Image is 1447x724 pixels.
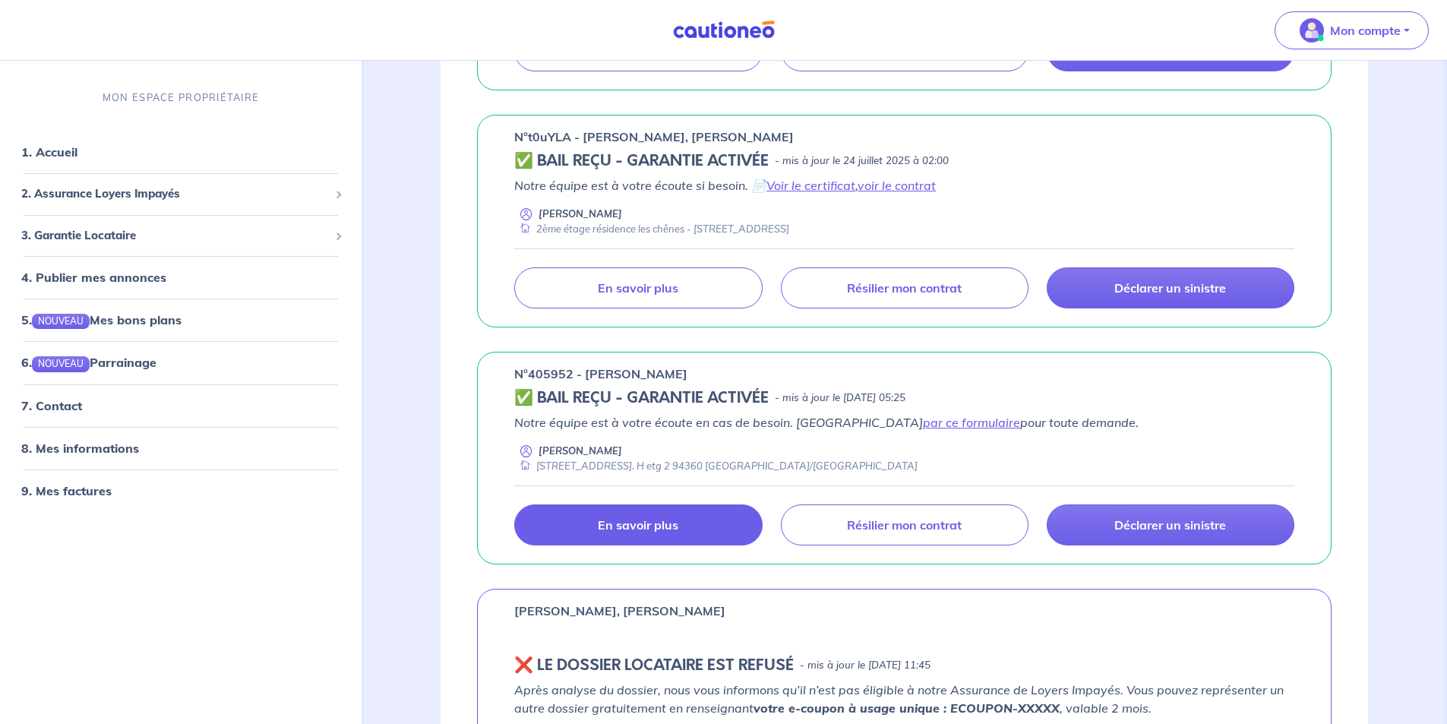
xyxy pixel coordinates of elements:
[514,389,1294,407] div: state: CONTRACT-VALIDATED, Context: ,MAYBE-CERTIFICATE,,LESSOR-DOCUMENTS,IS-ODEALIM
[598,517,678,533] p: En savoir plus
[514,459,918,473] div: [STREET_ADDRESS]. H etg 2 94360 [GEOGRAPHIC_DATA]/[GEOGRAPHIC_DATA]
[6,348,355,378] div: 6.NOUVEAUParrainage
[1300,18,1324,43] img: illu_account_valid_menu.svg
[514,152,1294,170] div: state: CONTRACT-VALIDATED, Context: NEW,MAYBE-CERTIFICATE,COLOCATION,LESSOR-DOCUMENTS
[1047,504,1294,545] a: Déclarer un sinistre
[21,312,182,327] a: 5.NOUVEAUMes bons plans
[847,280,962,296] p: Résilier mon contrat
[775,390,905,406] p: - mis à jour le [DATE] 05:25
[847,517,962,533] p: Résilier mon contrat
[539,444,622,458] p: [PERSON_NAME]
[6,221,355,251] div: 3. Garantie Locataire
[923,415,1020,430] a: par ce formulaire
[667,21,781,40] img: Cautioneo
[514,504,762,545] a: En savoir plus
[781,504,1028,545] a: Résilier mon contrat
[800,658,930,673] p: - mis à jour le [DATE] 11:45
[754,700,1060,716] strong: votre e-coupon à usage unique : ECOUPON-XXXXX
[103,90,259,105] p: MON ESPACE PROPRIÉTAIRE
[21,270,166,285] a: 4. Publier mes annonces
[766,178,855,193] a: Voir le certificat
[6,179,355,209] div: 2. Assurance Loyers Impayés
[21,441,139,456] a: 8. Mes informations
[514,222,789,236] div: 2ème étage résidence les chênes - [STREET_ADDRESS]
[1330,21,1401,40] p: Mon compte
[21,356,156,371] a: 6.NOUVEAUParrainage
[1047,267,1294,308] a: Déclarer un sinistre
[781,267,1028,308] a: Résilier mon contrat
[514,176,1294,194] p: Notre équipe est à votre écoute si besoin. 📄 ,
[1275,11,1429,49] button: illu_account_valid_menu.svgMon compte
[21,483,112,498] a: 9. Mes factures
[21,144,77,160] a: 1. Accueil
[21,227,329,245] span: 3. Garantie Locataire
[6,390,355,421] div: 7. Contact
[514,267,762,308] a: En savoir plus
[514,152,769,170] h5: ✅ BAIL REÇU - GARANTIE ACTIVÉE
[514,656,1294,675] div: state: REJECTED, Context: NEW,MAYBE-CERTIFICATE,RELATIONSHIP,LESSOR-DOCUMENTS
[514,389,769,407] h5: ✅ BAIL REÇU - GARANTIE ACTIVÉE
[21,185,329,203] span: 2. Assurance Loyers Impayés
[514,602,725,620] p: [PERSON_NAME], [PERSON_NAME]
[514,128,794,146] p: n°t0uYLA - [PERSON_NAME], [PERSON_NAME]
[514,365,687,383] p: n°405952 - [PERSON_NAME]
[858,178,936,193] a: voir le contrat
[514,656,794,675] h5: ❌️️ LE DOSSIER LOCATAIRE EST REFUSÉ
[514,681,1294,717] p: Après analyse du dossier, nous vous informons qu’il n’est pas éligible à notre Assurance de Loyer...
[6,476,355,506] div: 9. Mes factures
[775,153,949,169] p: - mis à jour le 24 juillet 2025 à 02:00
[6,433,355,463] div: 8. Mes informations
[1114,280,1226,296] p: Déclarer un sinistre
[514,413,1294,432] p: Notre équipe est à votre écoute en cas de besoin. [GEOGRAPHIC_DATA] pour toute demande.
[598,280,678,296] p: En savoir plus
[6,137,355,167] div: 1. Accueil
[21,398,82,413] a: 7. Contact
[1114,517,1226,533] p: Déclarer un sinistre
[6,262,355,292] div: 4. Publier mes annonces
[6,305,355,335] div: 5.NOUVEAUMes bons plans
[539,207,622,221] p: [PERSON_NAME]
